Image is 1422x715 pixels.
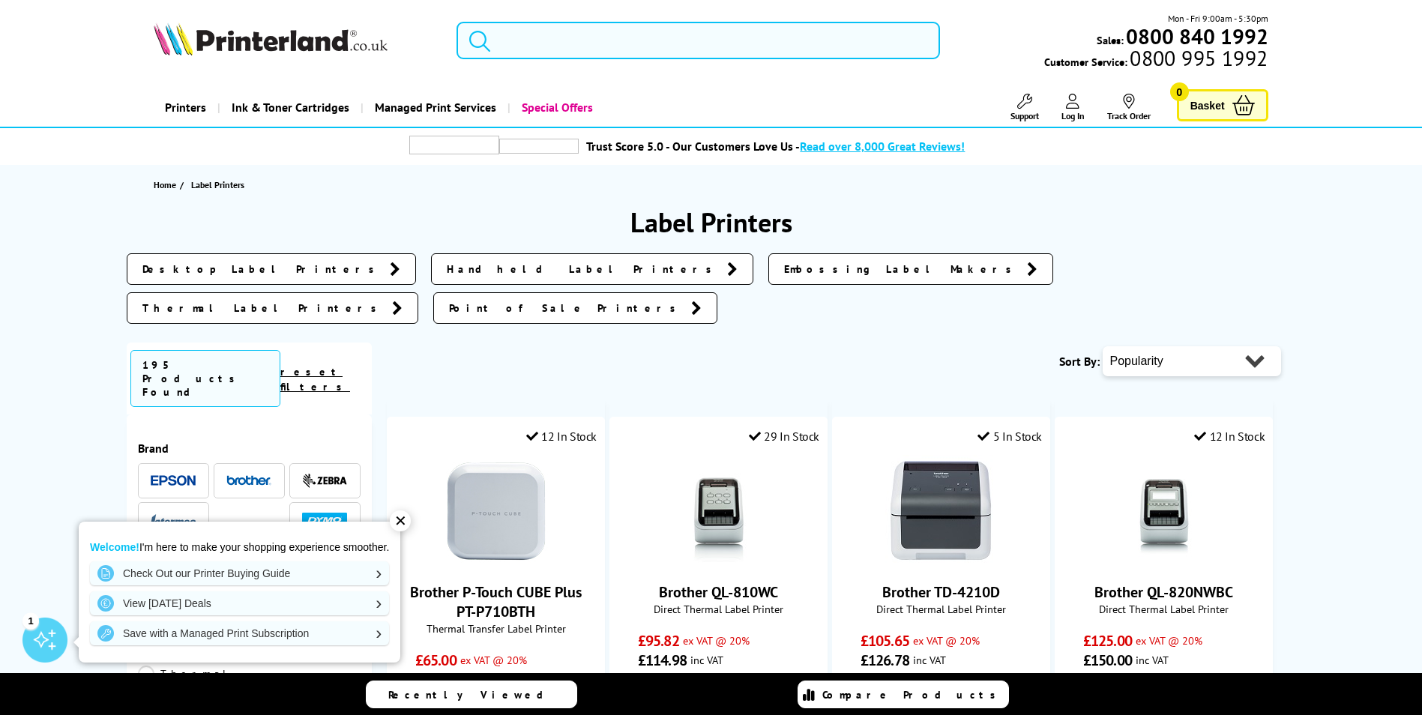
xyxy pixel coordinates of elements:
[217,88,361,127] a: Ink & Toner Cartridges
[586,139,965,154] a: Trust Score 5.0 - Our Customers Love Us -Read over 8,000 Great Reviews!
[1194,429,1265,444] div: 12 In Stock
[663,555,775,570] a: Brother QL-810WC
[460,653,527,667] span: ex VAT @ 20%
[154,177,180,193] a: Home
[440,555,552,570] a: Brother P-Touch CUBE Plus PT-P710BTH
[1126,22,1268,50] b: 0800 840 1992
[690,653,723,667] span: inc VAT
[232,88,349,127] span: Ink & Toner Cartridges
[798,681,1009,708] a: Compare Products
[302,471,347,490] a: Zebra
[784,262,1019,277] span: Embossing Label Makers
[415,651,457,670] span: £65.00
[395,621,597,636] span: Thermal Transfer Label Printer
[800,139,965,154] span: Read over 8,000 Great Reviews!
[1083,631,1132,651] span: £125.00
[1124,29,1268,43] a: 0800 840 1992
[768,253,1053,285] a: Embossing Label Makers
[749,429,819,444] div: 29 In Stock
[1108,455,1220,567] img: Brother QL-820NWBC
[840,602,1042,616] span: Direct Thermal Label Printer
[1190,95,1225,115] span: Basket
[977,429,1042,444] div: 5 In Stock
[90,540,389,554] p: I'm here to make your shopping experience smoother.
[1168,11,1268,25] span: Mon - Fri 9:00am - 5:30pm
[1010,94,1039,121] a: Support
[127,205,1296,240] h1: Label Printers
[22,612,39,629] div: 1
[151,475,196,486] img: Epson
[191,179,244,190] span: Label Printers
[499,139,579,154] img: trustpilot rating
[142,301,385,316] span: Thermal Label Printers
[361,88,507,127] a: Managed Print Services
[1097,33,1124,47] span: Sales:
[280,365,350,393] a: reset filters
[885,555,998,570] a: Brother TD-4210D
[390,510,411,531] div: ✕
[526,429,597,444] div: 12 In Stock
[1108,555,1220,570] a: Brother QL-820NWBC
[1127,51,1268,65] span: 0800 995 1992
[638,651,687,670] span: £114.98
[1170,82,1189,101] span: 0
[1083,651,1132,670] span: £150.00
[366,681,577,708] a: Recently Viewed
[440,455,552,567] img: Brother P-Touch CUBE Plus PT-P710BTH
[226,475,271,486] img: Brother
[154,22,388,55] img: Printerland Logo
[1010,110,1039,121] span: Support
[433,292,717,324] a: Point of Sale Printers
[882,582,1000,602] a: Brother TD-4210D
[154,22,438,58] a: Printerland Logo
[507,88,604,127] a: Special Offers
[127,292,418,324] a: Thermal Label Printers
[409,136,499,154] img: trustpilot rating
[1061,94,1085,121] a: Log In
[415,670,457,690] span: £78.00
[447,262,720,277] span: Handheld Label Printers
[861,651,909,670] span: £126.78
[663,455,775,567] img: Brother QL-810WC
[1136,653,1169,667] span: inc VAT
[1107,94,1151,121] a: Track Order
[885,455,998,567] img: Brother TD-4210D
[302,513,347,527] img: Dymo
[388,688,558,702] span: Recently Viewed
[410,582,582,621] a: Brother P-Touch CUBE Plus PT-P710BTH
[154,88,217,127] a: Printers
[1063,602,1265,616] span: Direct Thermal Label Printer
[431,253,753,285] a: Handheld Label Printers
[1177,89,1268,121] a: Basket 0
[861,631,909,651] span: £105.65
[151,510,196,529] a: Intermec
[1136,633,1202,648] span: ex VAT @ 20%
[302,510,347,529] a: Dymo
[127,253,416,285] a: Desktop Label Printers
[130,350,280,407] span: 195 Products Found
[913,633,980,648] span: ex VAT @ 20%
[683,633,750,648] span: ex VAT @ 20%
[138,666,250,682] a: Thermal
[90,591,389,615] a: View [DATE] Deals
[1044,51,1268,69] span: Customer Service:
[638,631,679,651] span: £95.82
[913,653,946,667] span: inc VAT
[1094,582,1233,602] a: Brother QL-820NWBC
[822,688,1004,702] span: Compare Products
[659,582,778,602] a: Brother QL-810WC
[90,541,139,553] strong: Welcome!
[142,262,382,277] span: Desktop Label Printers
[90,561,389,585] a: Check Out our Printer Buying Guide
[90,621,389,645] a: Save with a Managed Print Subscription
[1061,110,1085,121] span: Log In
[449,301,684,316] span: Point of Sale Printers
[618,602,819,616] span: Direct Thermal Label Printer
[226,471,271,490] a: Brother
[302,473,347,488] img: Zebra
[138,441,361,456] span: Brand
[151,471,196,490] a: Epson
[1059,354,1100,369] span: Sort By:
